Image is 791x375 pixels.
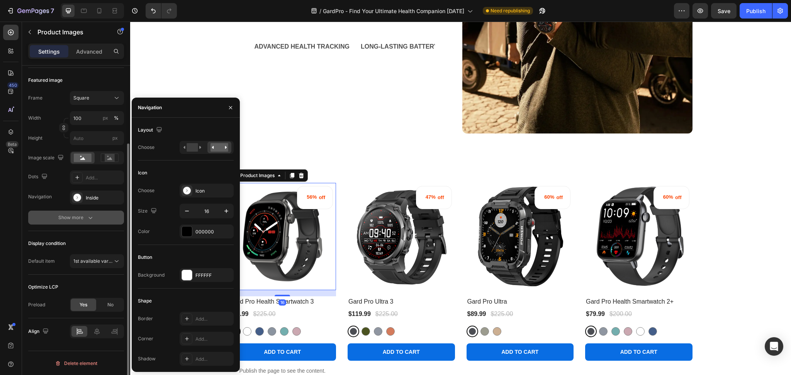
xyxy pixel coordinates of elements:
[28,95,42,101] label: Frame
[746,7,766,15] div: Publish
[55,359,97,368] div: Delete element
[99,322,206,339] button: Add to cart
[195,316,232,323] div: Add...
[6,141,19,147] div: Beta
[80,301,87,308] span: Yes
[336,275,444,285] a: Gard Pro Ultra
[7,82,19,88] div: 450
[195,272,232,279] div: FFFFFF
[51,6,54,15] p: 7
[455,275,562,285] a: Gard Pro Health Smartwatch 2+
[28,153,65,163] div: Image scale
[490,326,527,334] div: Add to cart
[28,211,124,225] button: Show more
[99,345,206,353] p: Publish the page to see the content.
[146,3,177,19] div: Undo/Redo
[138,315,153,322] div: Border
[217,161,325,269] a: Gard Pro Ultra 3
[455,161,562,269] a: Gard Pro Health Smartwatch 2+
[479,287,502,298] div: $200.00
[28,172,49,182] div: Dots
[86,174,122,181] div: Add...
[138,297,152,304] div: Shape
[28,301,45,308] div: Preload
[371,326,408,334] div: Add to cart
[70,254,124,268] button: 1st available variant
[360,287,384,298] div: $225.00
[37,27,103,37] p: Product Images
[455,287,475,298] div: $79.99
[58,214,94,221] div: Show more
[3,3,58,19] button: 7
[99,275,206,285] a: Gard Pro Health Smartwatch 3
[544,171,553,181] div: off
[491,7,530,14] span: Need republishing
[99,287,119,298] div: $99.99
[28,357,124,370] button: Delete element
[711,3,737,19] button: Save
[28,326,50,337] div: Align
[70,111,124,125] input: px%
[76,47,102,56] p: Advanced
[138,187,154,194] div: Choose
[73,258,117,264] span: 1st available variant
[217,322,325,339] button: Add to cart
[413,171,425,180] div: 60%
[336,161,444,269] img: Gard Pro Ultra - Black
[28,77,63,84] div: Featured image
[176,171,187,180] div: 56%
[134,326,171,334] div: Add to cart
[336,322,444,339] button: Add to cart
[138,355,156,362] div: Shadow
[38,47,60,56] p: Settings
[195,356,232,363] div: Add...
[195,336,232,343] div: Add...
[73,95,89,101] span: Square
[740,3,772,19] button: Publish
[532,171,544,180] div: 60%
[336,287,357,298] div: $89.99
[306,171,315,181] div: off
[28,135,42,142] label: Height
[244,287,268,298] div: $225.00
[765,337,783,356] div: Open Intercom Messenger
[217,275,325,285] a: Gard Pro Ultra 3
[138,144,154,151] div: Choose
[295,171,306,180] div: 47%
[138,272,165,279] div: Background
[107,301,114,308] span: No
[103,115,108,122] div: px
[718,8,730,14] span: Save
[195,187,232,194] div: Icon
[114,115,119,122] div: %
[86,194,122,201] div: Inside
[187,171,196,181] div: off
[70,131,124,145] input: px
[28,258,55,265] div: Default item
[455,322,562,339] button: Add to cart
[336,161,444,269] a: Gard Pro Ultra
[138,335,153,342] div: Corner
[28,284,58,291] div: Optimize LCP
[195,228,232,235] div: 000000
[130,22,791,375] iframe: Design area
[319,7,321,15] span: /
[253,326,290,334] div: Add to cart
[138,104,162,111] div: Navigation
[425,171,434,181] div: off
[70,91,124,105] button: Square
[112,113,121,123] button: px
[138,228,150,235] div: Color
[138,125,164,135] div: Layout
[138,254,152,261] div: Button
[112,135,118,141] span: px
[323,7,464,15] span: GardPro - Find Your Ultimate Health Companion [DATE]
[101,113,110,123] button: %
[138,169,147,176] div: Icon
